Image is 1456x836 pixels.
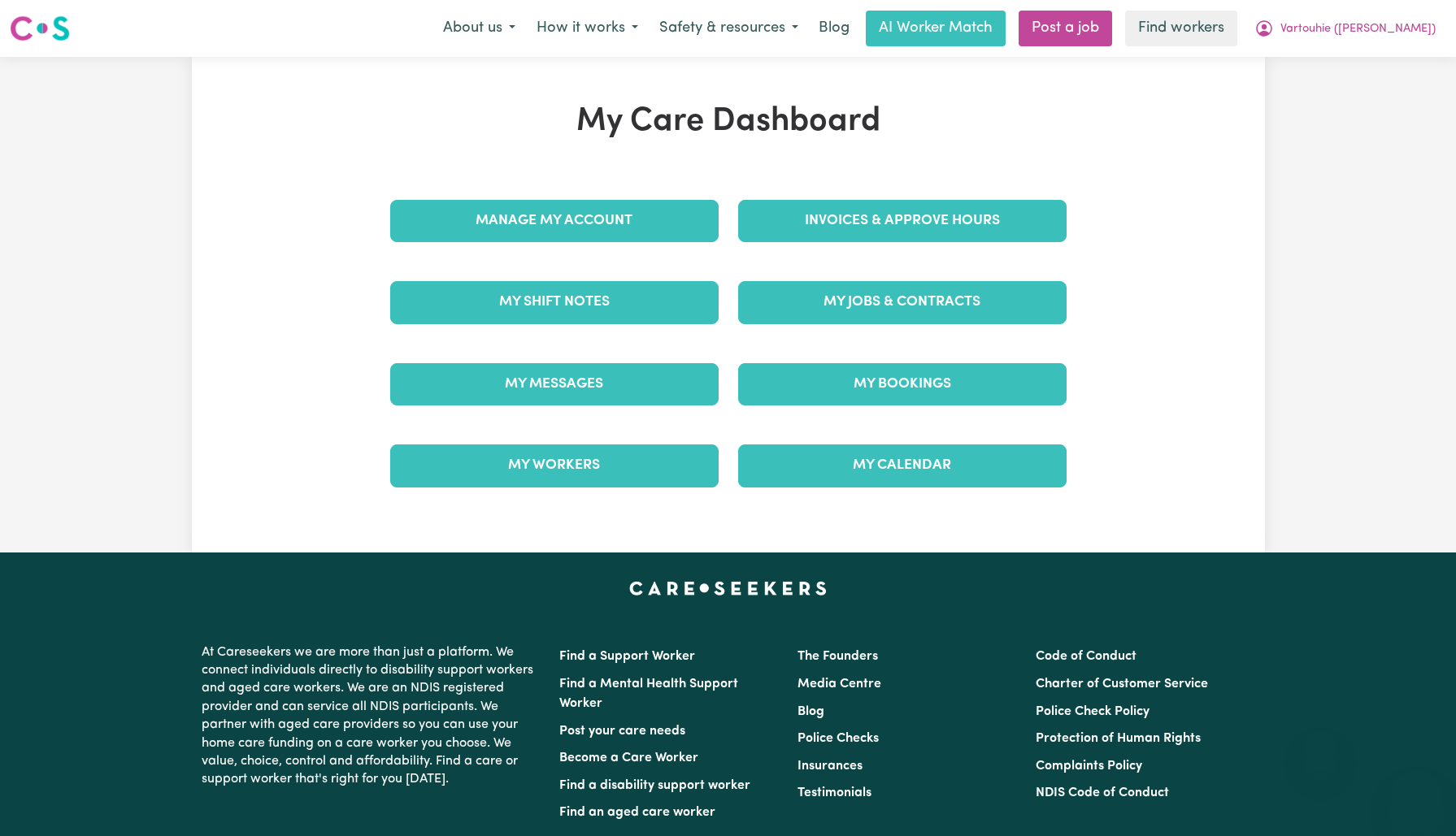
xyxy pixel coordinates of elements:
a: Protection of Human Rights [1036,732,1201,745]
button: Safety & resources [649,11,809,45]
a: My Workers [390,444,719,487]
a: My Bookings [738,363,1067,405]
a: Complaints Policy [1036,760,1142,773]
iframe: Button to launch messaging window [1391,771,1443,823]
a: Post a job [1019,11,1112,46]
a: Find workers [1125,11,1237,46]
a: Careseekers home page [629,582,827,595]
a: NDIS Code of Conduct [1036,786,1169,799]
a: Post your care needs [559,725,685,738]
button: How it works [526,11,649,45]
a: Testimonials [798,786,871,799]
a: Become a Care Worker [559,752,698,765]
button: About us [432,11,526,45]
a: Charter of Customer Service [1036,678,1208,691]
a: Police Check Policy [1036,705,1150,718]
a: Find a Mental Health Support Worker [559,678,738,710]
a: Manage My Account [390,200,719,242]
a: Careseekers logo [10,10,70,47]
a: My Jobs & Contracts [738,281,1067,323]
a: Blog [798,705,824,718]
a: My Shift Notes [390,281,719,323]
a: The Founders [798,650,878,663]
img: Careseekers logo [10,14,70,43]
iframe: Close message [1304,732,1336,765]
a: Code of Conduct [1036,650,1137,663]
a: Insurances [798,760,863,773]
a: AI Worker Match [866,11,1006,46]
a: Find a Support Worker [559,650,695,663]
span: Vartouhie ([PERSON_NAME]) [1280,20,1436,38]
a: Police Checks [798,732,879,745]
p: At Careseekers we are more than just a platform. We connect individuals directly to disability su... [202,637,540,795]
a: Find a disability support worker [559,779,750,792]
a: My Calendar [738,444,1067,487]
a: Media Centre [798,678,881,691]
a: Find an aged care worker [559,806,715,819]
h1: My Care Dashboard [380,102,1076,141]
a: Invoices & Approve Hours [738,200,1067,242]
a: My Messages [390,363,719,405]
a: Blog [809,11,859,46]
button: My Account [1244,11,1446,45]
